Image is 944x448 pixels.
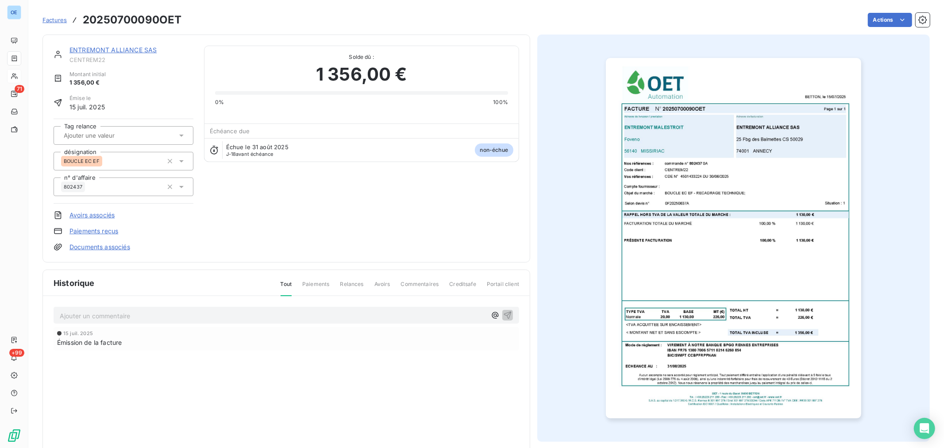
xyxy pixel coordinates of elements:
span: avant échéance [226,151,274,157]
span: Montant initial [69,70,106,78]
span: +99 [9,349,24,357]
button: Actions [868,13,912,27]
span: 71 [15,85,24,93]
span: Émise le [69,94,105,102]
span: 802437 [64,184,82,189]
span: 1 356,00 € [316,61,407,88]
img: Logo LeanPay [7,429,21,443]
span: non-échue [475,143,513,157]
span: CENTREM22 [69,56,193,63]
span: Échéance due [210,127,250,135]
a: Paiements reçus [69,227,118,236]
input: Ajouter une valeur [63,131,152,139]
span: 15 juil. 2025 [63,331,93,336]
span: Tout [281,280,292,296]
a: Documents associés [69,243,130,251]
span: Échue le 31 août 2025 [226,143,289,151]
div: Open Intercom Messenger [914,418,935,439]
span: Avoirs [374,280,390,295]
h3: 20250700090OET [83,12,181,28]
span: BOUCLE EC EF [64,158,100,164]
span: 1 356,00 € [69,78,106,87]
a: 71 [7,87,21,101]
span: 0% [215,98,224,106]
span: Solde dû : [215,53,508,61]
img: invoice_thumbnail [606,58,861,418]
span: Commentaires [401,280,439,295]
span: 15 juil. 2025 [69,102,105,112]
a: ENTREMONT ALLIANCE SAS [69,46,157,54]
span: J-18 [226,151,236,157]
a: Factures [42,15,67,24]
span: Relances [340,280,363,295]
span: Historique [54,277,95,289]
div: OE [7,5,21,19]
span: Émission de la facture [57,338,122,347]
span: Creditsafe [449,280,476,295]
span: Paiements [302,280,329,295]
span: Factures [42,16,67,23]
a: Avoirs associés [69,211,115,220]
span: 100% [493,98,508,106]
span: Portail client [487,280,519,295]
